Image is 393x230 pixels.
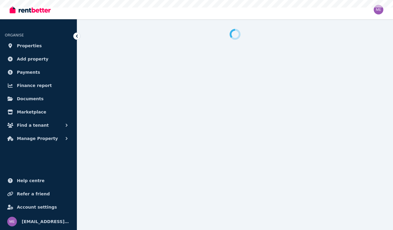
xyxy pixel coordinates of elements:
span: Payments [17,69,40,76]
img: melpol@hotmail.com [7,217,17,226]
a: Marketplace [5,106,72,118]
span: [EMAIL_ADDRESS][DOMAIN_NAME] [22,218,70,225]
span: Help centre [17,177,45,184]
img: melpol@hotmail.com [374,5,383,14]
span: Account settings [17,204,57,211]
a: Payments [5,66,72,78]
span: Manage Property [17,135,58,142]
span: Finance report [17,82,52,89]
button: Manage Property [5,132,72,145]
a: Account settings [5,201,72,213]
span: Documents [17,95,44,102]
a: Refer a friend [5,188,72,200]
a: Documents [5,93,72,105]
span: Properties [17,42,42,49]
a: Finance report [5,79,72,92]
button: Find a tenant [5,119,72,131]
span: Refer a friend [17,190,50,197]
img: RentBetter [10,5,51,14]
a: Help centre [5,175,72,187]
span: Add property [17,55,49,63]
span: Find a tenant [17,122,49,129]
a: Properties [5,40,72,52]
a: Add property [5,53,72,65]
span: ORGANISE [5,33,24,37]
span: Marketplace [17,108,46,116]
